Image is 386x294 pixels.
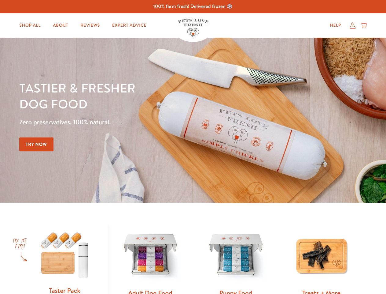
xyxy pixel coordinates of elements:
p: Zero preservatives. 100% natural. [19,117,251,128]
a: Expert Advice [107,19,151,32]
h1: Tastier & fresher dog food [19,80,251,112]
a: Try Now [19,138,53,151]
a: Help [325,19,346,32]
a: Shop All [14,19,46,32]
a: Reviews [75,19,105,32]
img: Pets Love Fresh [178,19,208,37]
a: About [48,19,73,32]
